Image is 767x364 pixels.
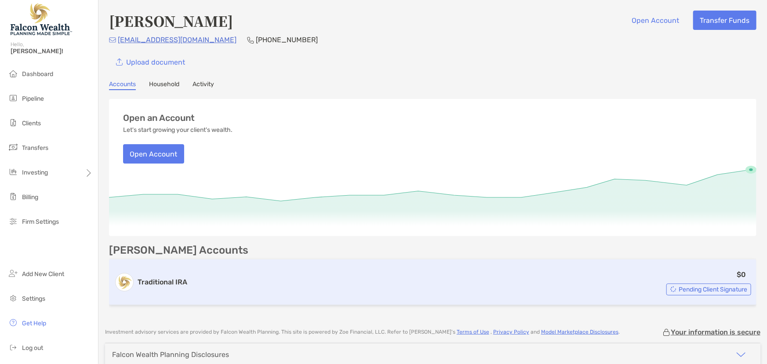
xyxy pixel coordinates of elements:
span: Get Help [22,320,46,327]
img: investing icon [8,167,18,177]
h3: Traditional IRA [138,277,187,288]
span: Transfers [22,144,48,152]
p: Your information is secure [671,328,760,336]
img: settings icon [8,293,18,303]
span: Investing [22,169,48,176]
img: firm-settings icon [8,216,18,226]
img: billing icon [8,191,18,202]
img: transfers icon [8,142,18,153]
img: clients icon [8,117,18,128]
p: [PERSON_NAME] Accounts [109,245,248,256]
span: Settings [22,295,45,302]
img: icon arrow [736,349,746,360]
img: logout icon [8,342,18,353]
a: Privacy Policy [493,329,529,335]
span: [PERSON_NAME]! [11,47,93,55]
a: Terms of Use [457,329,489,335]
img: dashboard icon [8,68,18,79]
span: Log out [22,344,43,352]
a: Household [149,80,179,90]
button: Transfer Funds [693,11,756,30]
img: Email Icon [109,37,116,43]
img: Account Status icon [670,286,676,292]
span: Clients [22,120,41,127]
a: Model Marketplace Disclosures [541,329,618,335]
button: Open Account [123,144,184,164]
p: [PHONE_NUMBER] [256,34,318,45]
h3: Open an Account [123,113,195,123]
span: Pipeline [22,95,44,102]
img: Phone Icon [247,36,254,44]
a: Accounts [109,80,136,90]
div: Falcon Wealth Planning Disclosures [112,350,229,359]
img: pipeline icon [8,93,18,103]
span: Dashboard [22,70,53,78]
span: Pending Client Signature [679,287,747,292]
p: Let's start growing your client's wealth. [123,127,233,134]
p: $0 [737,269,746,280]
p: Investment advisory services are provided by Falcon Wealth Planning . This site is powered by Zoe... [105,329,620,335]
img: add_new_client icon [8,268,18,279]
img: logo account [116,273,133,291]
span: Billing [22,193,38,201]
span: Firm Settings [22,218,59,226]
a: Upload document [109,52,192,72]
button: Open Account [625,11,686,30]
img: button icon [116,58,123,66]
a: Activity [193,80,214,90]
span: Add New Client [22,270,64,278]
img: get-help icon [8,317,18,328]
h4: [PERSON_NAME] [109,11,233,31]
img: Falcon Wealth Planning Logo [11,4,72,35]
p: [EMAIL_ADDRESS][DOMAIN_NAME] [118,34,236,45]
